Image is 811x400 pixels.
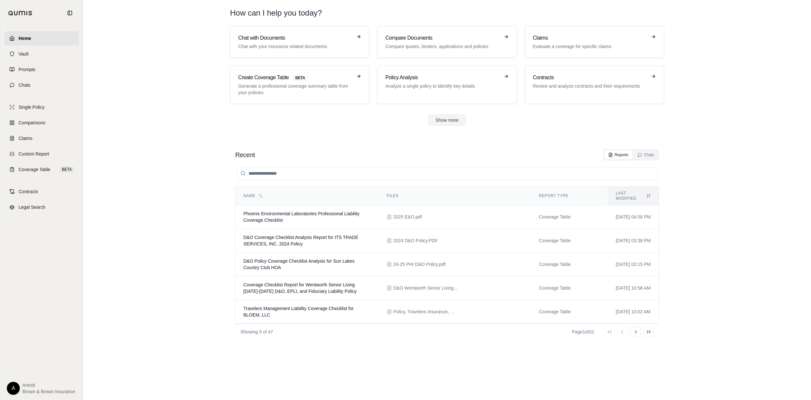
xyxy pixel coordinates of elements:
[608,300,659,324] td: [DATE] 10:02 AM
[533,34,647,42] h3: Claims
[533,74,647,81] h3: Contracts
[4,162,79,177] a: Coverage TableBETA
[531,229,608,253] td: Coverage Table
[19,104,45,110] span: Single Policy
[243,193,371,198] div: Name
[385,34,499,42] h3: Compare Documents
[531,300,608,324] td: Coverage Table
[243,211,359,223] span: Phoenix Environmental Laboratories Professional Liability Coverage Checklist
[238,74,352,81] h3: Create Coverage Table
[379,187,531,205] th: Files
[4,100,79,114] a: Single Policy
[60,166,74,173] span: BETA
[291,74,309,81] span: BETA
[235,150,255,159] h2: Recent
[19,119,45,126] span: Comparisons
[65,8,75,18] button: Collapse sidebar
[533,83,647,89] p: Review and analyze contracts and their requirements
[531,276,608,300] td: Coverage Table
[604,150,632,159] button: Reports
[377,66,517,104] a: Policy AnalysisAnalyze a single policy to identify key details
[4,116,79,130] a: Comparisons
[8,11,32,16] img: Qumis Logo
[4,31,79,45] a: Home
[616,191,651,201] div: Last modified
[19,188,38,195] span: Contracts
[238,83,352,96] p: Generate a professional coverage summary table from your policies.
[393,214,422,220] span: 2025 E&O.pdf
[240,329,273,335] p: Showing 5 of 47
[19,66,35,73] span: Prompts
[393,237,438,244] span: 2024 D&O Policy.PDF
[19,35,31,42] span: Home
[4,200,79,214] a: Legal Search
[230,66,369,104] a: Create Coverage TableBETAGenerate a professional coverage summary table from your policies.
[385,74,499,81] h3: Policy Analysis
[19,135,32,142] span: Claims
[4,147,79,161] a: Custom Report
[377,26,517,58] a: Compare DocumentsCompare quotes, binders, applications and policies
[533,43,647,50] p: Evaluate a coverage for specific claims
[393,261,445,268] span: 24-25 PHI D&O Policy.pdf
[608,229,659,253] td: [DATE] 03:38 PM
[385,43,499,50] p: Compare quotes, binders, applications and policies
[243,235,358,246] span: D&O Coverage Checklist Analysis Report for ITS TRADE SERVICES, INC. 2024 Policy
[238,43,352,50] p: Chat with your insurance related documents
[22,388,75,395] span: Brown & Brown Insurance
[230,8,664,18] h1: How can I help you today?
[608,253,659,276] td: [DATE] 03:15 PM
[608,152,628,157] div: Reports
[428,114,467,126] button: Show more
[531,187,608,205] th: Report Type
[525,26,664,58] a: ClaimsEvaluate a coverage for specific claims
[531,253,608,276] td: Coverage Table
[531,205,608,229] td: Coverage Table
[385,83,499,89] p: Analyze a single policy to identify key details
[572,329,594,335] div: Page 1 of 10
[19,51,29,57] span: Vault
[22,382,75,388] span: Anesti
[243,258,354,270] span: D&O Policy Coverage Checklist Analysis for Sun Lakes Country Club HOA
[238,34,352,42] h3: Chat with Documents
[393,285,458,291] span: D&O Wentworth Senior Living - 2024 Policy.pdf
[230,26,369,58] a: Chat with DocumentsChat with your insurance related documents
[393,308,458,315] span: Policy, Travelers Insurance, Management Liability 4222025 - 4222026.pdf
[4,62,79,77] a: Prompts
[4,47,79,61] a: Vault
[4,184,79,199] a: Contracts
[19,82,31,88] span: Chats
[19,166,50,173] span: Coverage Table
[243,282,357,294] span: Coverage Checklist Report for Wentworth Senior Living 2024-2025 D&O, EPLI, and Fiduciary Liabilit...
[637,152,654,157] div: Chats
[608,205,659,229] td: [DATE] 04:58 PM
[525,66,664,104] a: ContractsReview and analyze contracts and their requirements
[19,204,45,210] span: Legal Search
[243,306,354,318] span: Travelers Management Liability Coverage Checklist for BLOEM, LLC
[19,151,49,157] span: Custom Report
[4,78,79,92] a: Chats
[4,131,79,145] a: Claims
[7,382,20,395] div: A
[608,276,659,300] td: [DATE] 10:58 AM
[634,150,658,159] button: Chats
